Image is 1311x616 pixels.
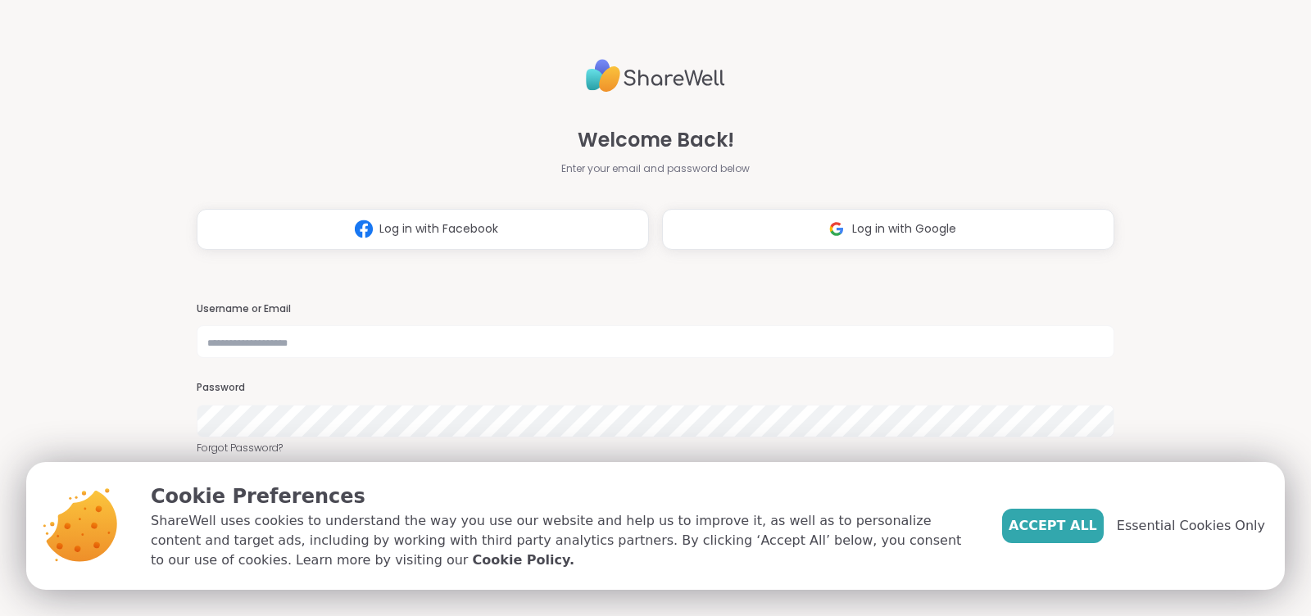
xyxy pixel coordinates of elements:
img: ShareWell Logomark [348,214,379,244]
h3: Username or Email [197,302,1114,316]
span: Accept All [1009,516,1097,536]
span: Enter your email and password below [561,161,750,176]
h3: Password [197,381,1114,395]
a: Cookie Policy. [473,550,574,570]
button: Accept All [1002,509,1104,543]
span: Welcome Back! [578,125,734,155]
p: Cookie Preferences [151,482,976,511]
button: Log in with Google [662,209,1114,250]
p: ShareWell uses cookies to understand the way you use our website and help us to improve it, as we... [151,511,976,570]
span: Log in with Google [852,220,956,238]
img: ShareWell Logo [586,52,725,99]
img: ShareWell Logomark [821,214,852,244]
span: Essential Cookies Only [1117,516,1265,536]
span: Log in with Facebook [379,220,498,238]
a: Forgot Password? [197,441,1114,455]
button: Log in with Facebook [197,209,649,250]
